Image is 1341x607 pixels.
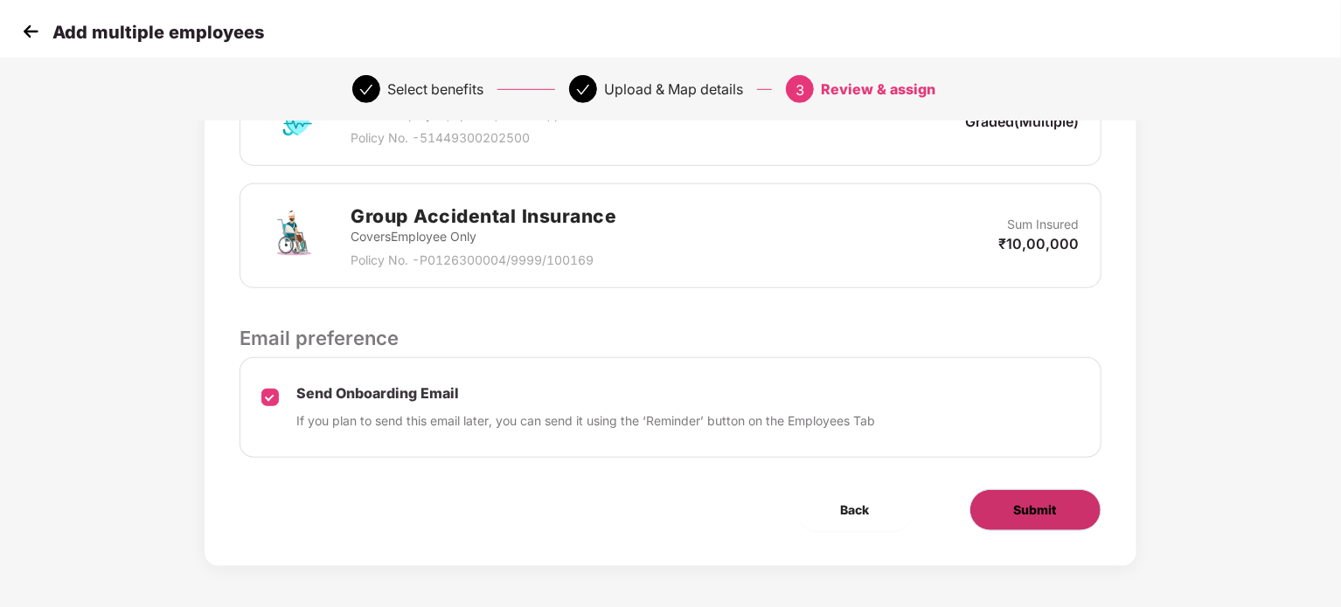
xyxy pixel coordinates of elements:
p: Covers Employee Only [351,227,616,246]
img: svg+xml;base64,PHN2ZyB4bWxucz0iaHR0cDovL3d3dy53My5vcmcvMjAwMC9zdmciIHdpZHRoPSI3MiIgaGVpZ2h0PSI3Mi... [261,204,324,267]
p: Graded(Multiple) [966,112,1080,131]
span: Back [841,500,870,520]
p: ₹10,00,000 [999,234,1080,253]
p: Send Onboarding Email [296,384,875,403]
img: svg+xml;base64,PHN2ZyB4bWxucz0iaHR0cDovL3d3dy53My5vcmcvMjAwMC9zdmciIHdpZHRoPSIzMCIgaGVpZ2h0PSIzMC... [17,18,44,45]
div: Select benefits [387,75,483,103]
span: check [576,83,590,97]
button: Submit [969,489,1101,531]
p: Add multiple employees [52,22,264,43]
div: Upload & Map details [604,75,743,103]
p: Policy No. - 51449300202500 [351,128,598,148]
span: 3 [796,81,804,99]
span: Submit [1014,500,1057,520]
p: Policy No. - P0126300004/9999/100169 [351,251,616,270]
p: Sum Insured [1008,215,1080,234]
p: Email preference [240,323,1101,353]
span: check [359,83,373,97]
h2: Group Accidental Insurance [351,202,616,231]
p: If you plan to send this email later, you can send it using the ‘Reminder’ button on the Employee... [296,411,875,431]
div: Review & assign [821,75,935,103]
button: Back [797,489,914,531]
